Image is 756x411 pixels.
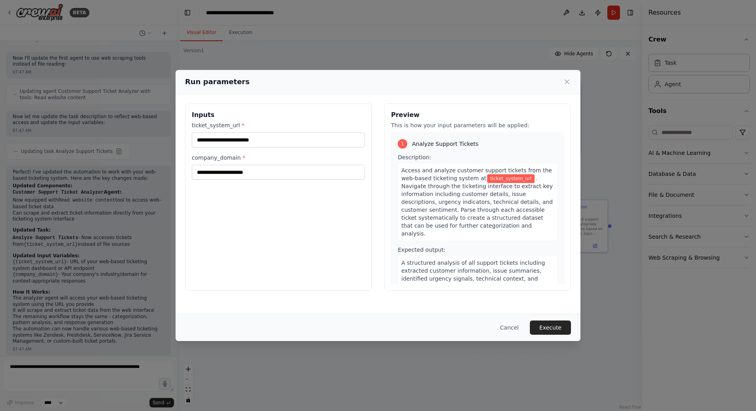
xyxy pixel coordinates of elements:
span: Access and analyze customer support tickets from the web-based ticketing system at [401,167,552,181]
button: Execute [530,321,571,335]
h2: Run parameters [185,76,249,87]
label: company_domain [192,154,365,162]
span: Analyze Support Tickets [412,140,478,148]
button: Cancel [494,321,525,335]
h3: Preview [391,110,564,120]
span: Description: [398,154,431,160]
p: This is how your input parameters will be applied: [391,121,564,129]
h3: Inputs [192,110,365,120]
span: Expected output: [398,247,446,253]
span: A structured analysis of all support tickets including extracted customer information, issue summ... [401,260,545,298]
span: . Navigate through the ticketing interface to extract key information including customer details,... [401,175,553,237]
span: Variable: ticket_system_url [487,174,535,183]
label: ticket_system_url [192,121,365,129]
div: 1 [398,139,407,149]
